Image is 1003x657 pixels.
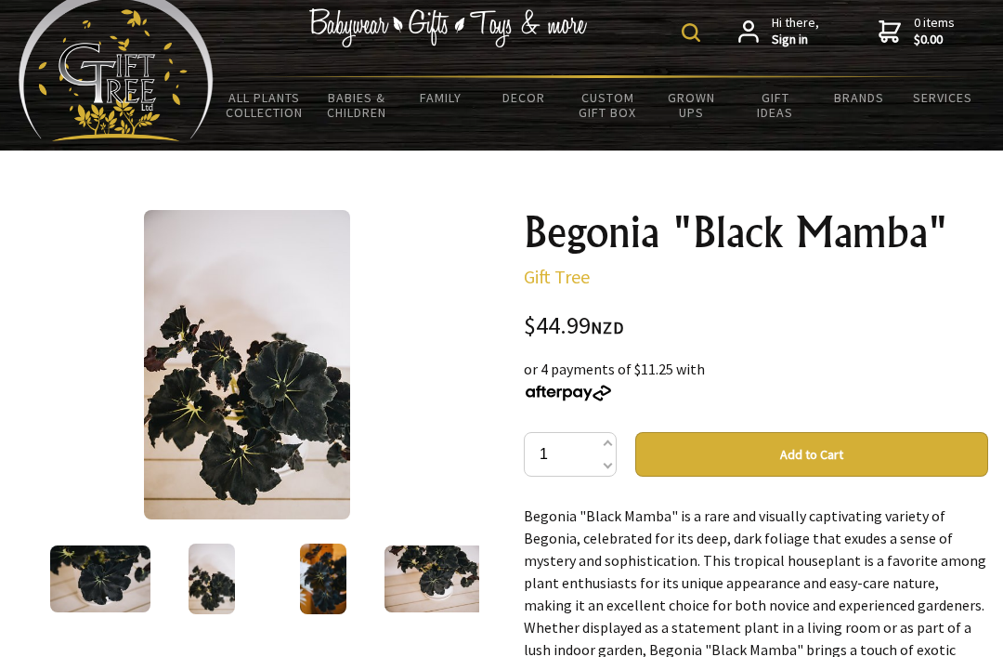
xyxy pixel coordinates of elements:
a: Custom Gift Box [566,78,649,132]
div: $44.99 [524,314,988,339]
img: Begonia "Black Mamba" [300,544,347,614]
a: Decor [482,78,566,117]
img: Begonia "Black Mamba" [50,545,150,612]
span: Hi there, [772,15,819,47]
span: NZD [591,317,624,338]
button: Add to Cart [635,432,988,477]
a: Gift Ideas [734,78,817,132]
span: 0 items [914,14,955,47]
a: All Plants Collection [214,78,315,132]
strong: Sign in [772,32,819,48]
a: Grown Ups [650,78,734,132]
div: or 4 payments of $11.25 with [524,358,988,402]
img: Begonia "Black Mamba" [144,210,350,519]
img: Begonia "Black Mamba" [189,544,236,614]
a: 0 items$0.00 [879,15,955,47]
h1: Begonia "Black Mamba" [524,210,988,255]
a: Babies & Children [315,78,398,132]
img: Afterpay [524,385,613,401]
img: Begonia "Black Mamba" [384,545,485,612]
a: Hi there,Sign in [738,15,819,47]
a: Family [398,78,482,117]
img: Babywear - Gifts - Toys & more [308,8,587,47]
a: Brands [817,78,901,117]
a: Services [901,78,984,117]
a: Gift Tree [524,265,590,288]
strong: $0.00 [914,32,955,48]
img: product search [682,23,700,42]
